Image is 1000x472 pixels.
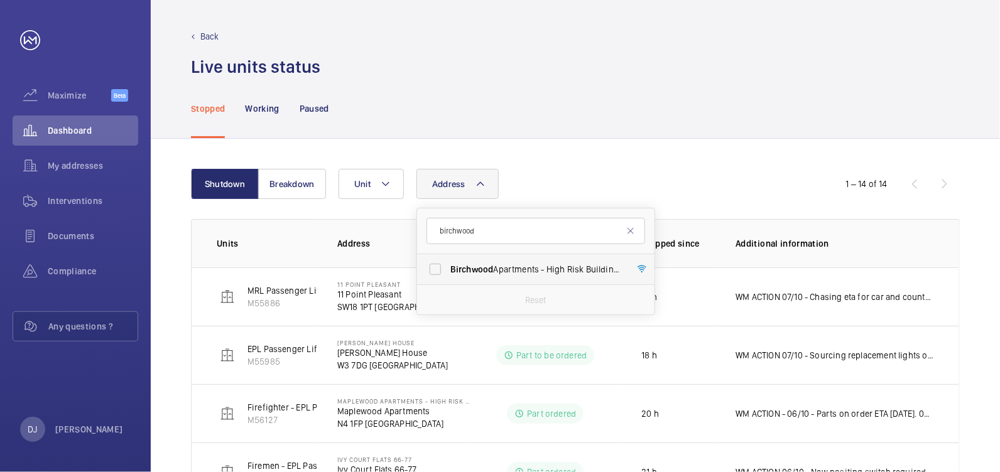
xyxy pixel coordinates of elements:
img: elevator.svg [220,348,235,363]
p: Paused [300,102,329,115]
p: M55985 [247,355,354,368]
p: Firefighter - EPL Passenger Lift No 3 [247,401,389,414]
span: Any questions ? [48,320,138,333]
span: Documents [48,230,138,242]
span: Compliance [48,265,138,277]
p: WM ACTION - 06/10 - Parts on order ETA [DATE]. 06/10 - Doors will not re learn, new door motor an... [736,407,934,420]
p: 20 h [641,407,659,420]
p: SW18 1PT [GEOGRAPHIC_DATA] [337,301,454,313]
span: Dashboard [48,124,138,137]
p: Reset [525,294,546,306]
p: [PERSON_NAME] [55,423,123,436]
img: elevator.svg [220,289,235,304]
img: elevator.svg [220,406,235,421]
span: Maximize [48,89,111,102]
p: 18 h [641,349,657,362]
div: 1 – 14 of 14 [846,178,888,190]
p: DJ [28,423,37,436]
p: MRL Passenger Lift [247,284,322,297]
p: Working [245,102,279,115]
p: Maplewood Apartments - High Risk Building [337,397,469,405]
p: [PERSON_NAME] House [337,346,448,359]
p: Stopped [191,102,225,115]
span: Address [432,179,465,189]
span: My addresses [48,159,138,172]
button: Shutdown [191,169,259,199]
span: Birchwood [450,264,494,274]
span: Interventions [48,195,138,207]
p: Firemen - EPL Passenger Lift Flats 66-77 [247,459,404,472]
p: Stopped since [641,237,715,250]
p: N4 1FP [GEOGRAPHIC_DATA] [337,417,469,430]
p: W3 7DG [GEOGRAPHIC_DATA] [337,359,448,372]
p: M56127 [247,414,389,426]
span: Unit [354,179,371,189]
span: Apartments - High Risk Building - Apartments[GEOGRAPHIC_DATA] [450,263,623,276]
p: EPL Passenger Lift schn 33 [247,343,354,355]
p: Maplewood Apartments [337,405,469,417]
button: Address [416,169,499,199]
p: Additional information [736,237,934,250]
p: [PERSON_NAME] House [337,339,448,346]
p: Back [200,30,219,43]
p: Address [337,237,469,250]
h1: Live units status [191,55,320,78]
p: M55886 [247,297,322,309]
button: Breakdown [258,169,326,199]
p: WM ACTION 07/10 - Sourcing replacement lights or upgrade, 2 engineers required 06/10 - No car lig... [736,349,934,362]
p: 11 Point Pleasant [337,281,454,288]
p: Units [217,237,317,250]
p: Part ordered [527,407,576,420]
p: WM ACTION 07/10 - Chasing eta for car and counterweight shoe liners 06/10 - New shoe liners required [736,291,934,303]
button: Unit [339,169,404,199]
span: Beta [111,89,128,102]
p: Part to be ordered [516,349,587,362]
p: 11 Point Pleasant [337,288,454,301]
input: Search by address [427,218,645,244]
p: Ivy Court Flats 66-77 [337,456,452,463]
